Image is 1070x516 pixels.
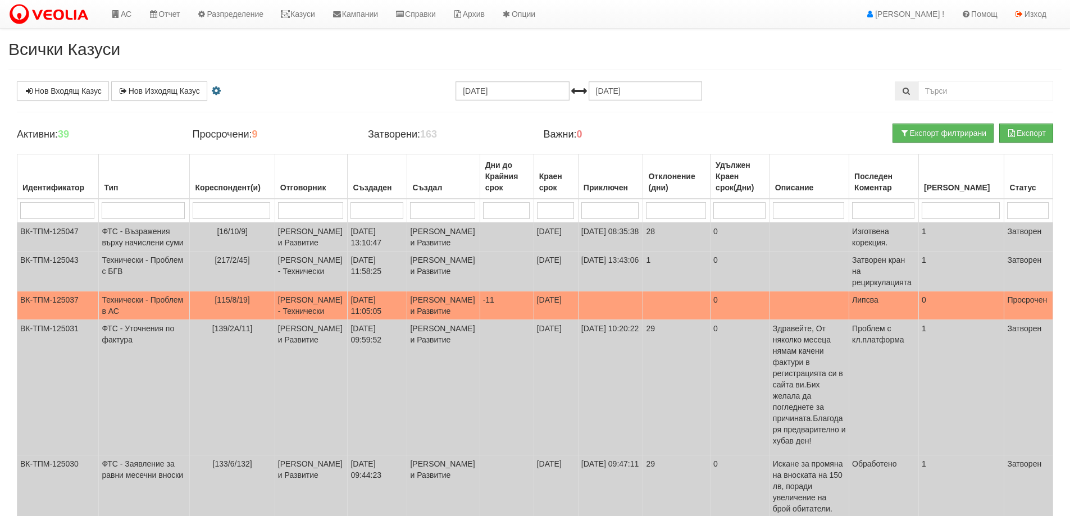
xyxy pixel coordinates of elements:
p: Искане за промяна на вноската на 150 лв, поради увеличение на брой обитатели. [773,458,846,514]
span: [139/2А/11] [212,324,253,333]
span: -11 [483,295,494,304]
th: Приключен: No sort applied, activate to apply an ascending sort [578,154,643,199]
div: Отговорник [278,180,345,195]
td: [DATE] 08:35:38 [578,222,643,252]
b: 39 [58,129,69,140]
span: Обработено [852,459,897,468]
td: ВК-ТПМ-125031 [17,320,99,455]
td: ФТС - Възражения върху начислени суми [99,222,190,252]
td: 0 [711,222,770,252]
th: Отговорник: No sort applied, activate to apply an ascending sort [275,154,348,199]
td: [DATE] 10:20:22 [578,320,643,455]
td: [PERSON_NAME] - Технически [275,252,348,291]
td: Затворен [1004,222,1053,252]
div: Последен Коментар [852,168,916,195]
button: Експорт филтрирани [893,124,994,143]
th: Дни до Крайния срок: No sort applied, activate to apply an ascending sort [480,154,534,199]
div: Статус [1007,180,1050,195]
td: 1 [918,320,1004,455]
span: [16/10/9] [217,227,248,236]
th: Брой Файлове: No sort applied, activate to apply an ascending sort [918,154,1004,199]
td: [PERSON_NAME] и Развитие [407,252,480,291]
td: [DATE] 11:58:25 [348,252,407,291]
div: Отклонение (дни) [646,168,707,195]
td: 0 [711,291,770,320]
div: Краен срок [537,168,575,195]
td: [PERSON_NAME] и Развитие [407,320,480,455]
span: Затворен кран на рециркулацията [852,255,912,287]
div: Дни до Крайния срок [483,157,531,195]
div: Описание [773,180,846,195]
div: Идентификатор [20,180,95,195]
th: Последен Коментар: No sort applied, activate to apply an ascending sort [849,154,919,199]
td: 0 [711,252,770,291]
b: 9 [252,129,257,140]
img: VeoliaLogo.png [8,3,94,26]
td: [PERSON_NAME] - Технически [275,291,348,320]
th: Отклонение (дни): No sort applied, activate to apply an ascending sort [643,154,711,199]
td: Просрочен [1004,291,1053,320]
p: Здравейте, От няколко месеца нямам качени фактури в регистрацията си в сайта ви.Бих желала да пог... [773,323,846,446]
td: 28 [643,222,711,252]
a: Нов Входящ Казус [17,81,109,101]
td: [PERSON_NAME] и Развитие [407,222,480,252]
span: Проблем с кл.платформа [852,324,904,344]
td: 1 [918,252,1004,291]
td: [DATE] 13:10:47 [348,222,407,252]
div: Удължен Краен срок(Дни) [713,157,767,195]
td: ВК-ТПМ-125047 [17,222,99,252]
th: Статус: No sort applied, activate to apply an ascending sort [1004,154,1053,199]
div: Създал [410,180,476,195]
div: Създаден [350,180,404,195]
h4: Затворени: [368,129,526,140]
td: 0 [918,291,1004,320]
td: Затворен [1004,252,1053,291]
b: 163 [420,129,437,140]
div: Приключен [581,180,640,195]
td: 1 [918,222,1004,252]
div: [PERSON_NAME] [922,180,1001,195]
th: Създал: No sort applied, activate to apply an ascending sort [407,154,480,199]
button: Експорт [999,124,1053,143]
td: [PERSON_NAME] и Развитие [407,291,480,320]
td: [DATE] [534,291,578,320]
td: [PERSON_NAME] и Развитие [275,222,348,252]
span: [115/8/19] [215,295,249,304]
td: [DATE] 11:05:05 [348,291,407,320]
th: Създаден: No sort applied, activate to apply an ascending sort [348,154,407,199]
td: ВК-ТПМ-125037 [17,291,99,320]
td: Технически - Проблем в АС [99,291,190,320]
td: [DATE] [534,320,578,455]
td: 29 [643,320,711,455]
span: Липсва [852,295,878,304]
td: [DATE] [534,252,578,291]
b: 0 [577,129,582,140]
td: Затворен [1004,320,1053,455]
h4: Важни: [543,129,702,140]
th: Тип: No sort applied, activate to apply an ascending sort [99,154,190,199]
td: [DATE] [534,222,578,252]
h2: Всички Казуси [8,40,1062,58]
span: Изготвена корекция. [852,227,889,247]
h4: Активни: [17,129,175,140]
td: 1 [643,252,711,291]
td: ФТС - Уточнения по фактура [99,320,190,455]
input: Търсене по Идентификатор, Бл/Вх/Ап, Тип, Описание, Моб. Номер, Имейл, Файл, Коментар, [918,81,1053,101]
i: Настройки [210,87,223,95]
div: Кореспондент(и) [193,180,271,195]
div: Тип [102,180,186,195]
td: Технически - Проблем с БГВ [99,252,190,291]
td: [DATE] 13:43:06 [578,252,643,291]
h4: Просрочени: [192,129,350,140]
td: 0 [711,320,770,455]
th: Удължен Краен срок(Дни): No sort applied, activate to apply an ascending sort [711,154,770,199]
td: [PERSON_NAME] и Развитие [275,320,348,455]
span: [133/6/132] [213,459,252,468]
td: ВК-ТПМ-125043 [17,252,99,291]
th: Описание: No sort applied, activate to apply an ascending sort [770,154,849,199]
span: [217/2/45] [215,255,249,264]
a: Нов Изходящ Казус [111,81,207,101]
td: [DATE] 09:59:52 [348,320,407,455]
th: Краен срок: No sort applied, activate to apply an ascending sort [534,154,578,199]
th: Кореспондент(и): No sort applied, activate to apply an ascending sort [190,154,275,199]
